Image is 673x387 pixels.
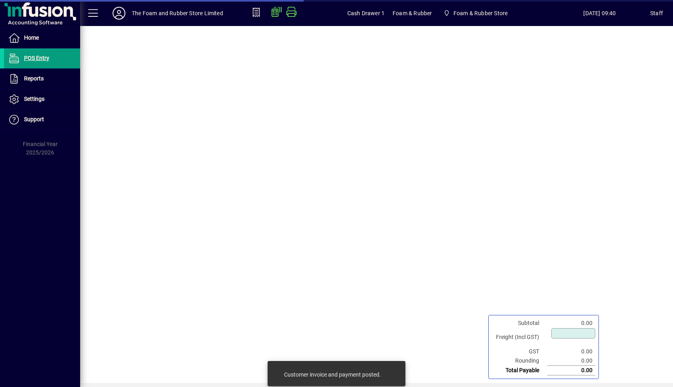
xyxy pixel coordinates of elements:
div: Staff [650,7,663,20]
td: GST [492,347,547,356]
a: Reports [4,69,80,89]
div: Customer invoice and payment posted. [284,371,381,379]
button: Profile [106,6,132,20]
span: Support [24,116,44,122]
td: Total Payable [492,366,547,375]
span: Home [24,34,39,41]
span: [DATE] 09:40 [549,7,650,20]
span: POS Entry [24,55,49,61]
div: The Foam and Rubber Store Limited [132,7,223,20]
td: Subtotal [492,319,547,328]
span: Foam & Rubber Store [440,6,511,20]
a: Support [4,110,80,130]
a: Home [4,28,80,48]
td: 0.00 [547,347,595,356]
td: Freight (Incl GST) [492,328,547,347]
td: 0.00 [547,366,595,375]
a: Settings [4,89,80,109]
td: 0.00 [547,319,595,328]
span: Reports [24,75,44,82]
span: Settings [24,96,44,102]
span: Cash Drawer 1 [347,7,385,20]
td: Rounding [492,356,547,366]
span: Foam & Rubber [393,7,432,20]
span: Foam & Rubber Store [453,7,508,20]
td: 0.00 [547,356,595,366]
